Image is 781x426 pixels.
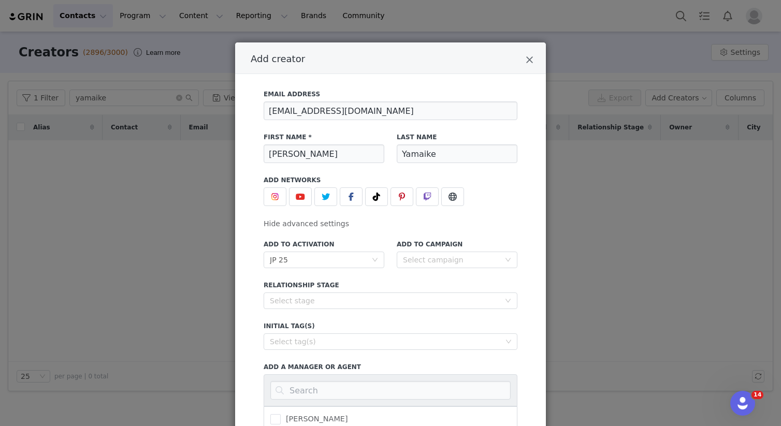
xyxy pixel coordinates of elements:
[271,193,279,201] img: instagram.svg
[505,257,511,264] i: icon: down
[397,133,517,142] label: Last Name
[264,240,384,249] label: Add to Activation
[505,339,512,346] i: icon: down
[505,298,511,305] i: icon: down
[264,362,517,372] label: Add a manager or agent
[403,255,500,265] div: Select campaign
[251,53,305,64] span: Add creator
[264,219,349,228] span: Hide advanced settings
[270,336,502,347] div: Select tag(s)
[264,133,384,142] label: First Name *
[264,321,517,331] label: Initial Tag(s)
[264,90,517,99] label: Email Address
[751,391,763,399] span: 14
[397,240,517,249] label: Add to Campaign
[526,55,533,67] button: Close
[281,414,348,424] span: [PERSON_NAME]
[270,296,500,306] div: Select stage
[270,381,511,400] input: Search
[264,175,517,185] label: Add Networks
[264,281,517,290] label: Relationship Stage
[730,391,755,416] iframe: Intercom live chat
[270,252,288,268] div: JP 25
